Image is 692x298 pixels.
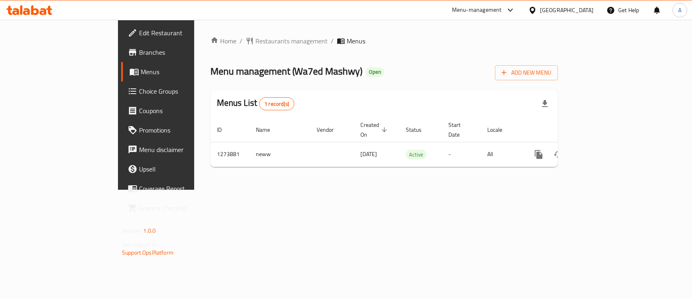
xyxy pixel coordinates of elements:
div: Total records count [259,97,294,110]
a: Choice Groups [121,81,234,101]
span: Created On [360,120,390,139]
span: Get support on: [122,239,159,250]
div: Menu-management [452,5,502,15]
a: Grocery Checklist [121,198,234,218]
a: Branches [121,43,234,62]
span: Coverage Report [139,184,227,193]
a: Support.OpsPlatform [122,247,174,258]
table: enhanced table [210,118,613,167]
span: Version: [122,225,142,236]
span: Name [256,125,281,135]
a: Promotions [121,120,234,140]
span: 1.0.0 [143,225,156,236]
td: All [481,142,523,167]
span: Branches [139,47,227,57]
h2: Menus List [217,97,294,110]
nav: breadcrumb [210,36,558,46]
td: neww [249,142,310,167]
span: Promotions [139,125,227,135]
span: Locale [487,125,513,135]
div: Open [366,67,384,77]
span: Coupons [139,106,227,116]
a: Coverage Report [121,179,234,198]
span: Upsell [139,164,227,174]
span: Status [406,125,432,135]
div: Export file [535,94,555,114]
a: Coupons [121,101,234,120]
span: Menus [347,36,365,46]
span: Menu management ( Wa7ed Mashwy ) [210,62,362,80]
span: Start Date [448,120,471,139]
a: Menu disclaimer [121,140,234,159]
span: Add New Menu [501,68,551,78]
span: Open [366,69,384,75]
a: Edit Restaurant [121,23,234,43]
span: ID [217,125,232,135]
span: A [678,6,681,15]
span: Restaurants management [255,36,328,46]
span: Edit Restaurant [139,28,227,38]
span: Menus [141,67,227,77]
span: [DATE] [360,149,377,159]
span: Choice Groups [139,86,227,96]
button: Add New Menu [495,65,558,80]
th: Actions [523,118,613,142]
a: Upsell [121,159,234,179]
a: Restaurants management [246,36,328,46]
a: Menus [121,62,234,81]
span: Grocery Checklist [139,203,227,213]
button: Change Status [548,145,568,164]
span: Menu disclaimer [139,145,227,154]
li: / [331,36,334,46]
td: - [442,142,481,167]
span: Vendor [317,125,344,135]
button: more [529,145,548,164]
div: [GEOGRAPHIC_DATA] [540,6,593,15]
span: 1 record(s) [259,100,294,108]
li: / [240,36,242,46]
span: Active [406,150,426,159]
